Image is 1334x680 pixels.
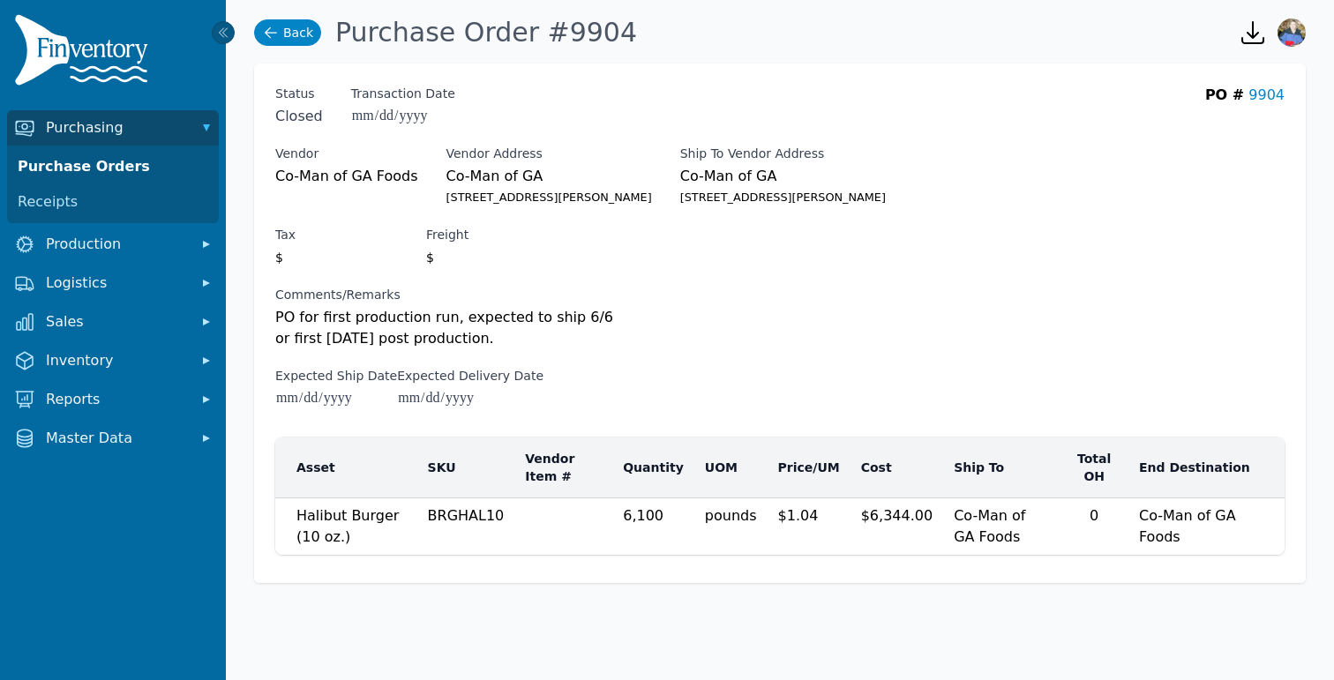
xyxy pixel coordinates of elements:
[1205,86,1244,103] span: PO #
[1248,86,1285,103] a: 9904
[11,184,215,220] a: Receipts
[275,367,397,385] label: Expected Ship Date
[1060,437,1128,498] th: Total OH
[7,265,219,301] button: Logistics
[296,507,399,545] span: Halibut Burger (10 oz.)
[275,247,285,268] span: $
[275,85,323,102] span: Status
[14,14,155,93] img: Finventory
[275,145,418,162] label: Vendor
[514,437,612,498] th: Vendor Item #
[46,428,187,449] span: Master Data
[1278,19,1306,47] img: Jennifer Keith
[426,247,436,268] span: $
[7,421,219,456] button: Master Data
[1139,507,1236,545] span: Co-Man of GA Foods
[275,307,614,349] p: PO for first production run, expected to ship 6/6 or first [DATE] post production.
[426,226,468,243] label: Freight
[46,311,187,333] span: Sales
[861,507,933,524] span: $6,344.00
[417,437,515,498] th: SKU
[46,117,187,138] span: Purchasing
[11,149,215,184] a: Purchase Orders
[275,166,418,187] span: Co-Man of GA Foods
[778,507,819,524] span: $1.04
[612,437,694,498] th: Quantity
[623,507,663,524] span: 6,100
[335,17,637,49] h1: Purchase Order #9904
[7,382,219,417] button: Reports
[943,437,1060,498] th: Ship To
[254,19,321,46] a: Back
[275,286,614,303] label: Comments/Remarks
[46,273,187,294] span: Logistics
[7,304,219,340] button: Sales
[46,350,187,371] span: Inventory
[46,234,187,255] span: Production
[275,226,296,243] label: Tax
[954,507,1025,545] span: Co-Man of GA Foods
[680,166,906,187] span: Co-Man of GA
[680,187,906,208] small: [STREET_ADDRESS][PERSON_NAME]
[351,85,455,102] label: Transaction Date
[7,227,219,262] button: Production
[851,437,943,498] th: Cost
[7,343,219,378] button: Inventory
[7,110,219,146] button: Purchasing
[446,166,652,187] span: Co-Man of GA
[446,145,652,162] label: Vendor Address
[1060,498,1128,556] td: 0
[1128,437,1263,498] th: End Destination
[275,437,417,498] th: Asset
[694,437,768,498] th: UOM
[705,505,757,527] span: pounds
[446,187,652,208] small: [STREET_ADDRESS][PERSON_NAME]
[768,437,851,498] th: Price/UM
[46,389,187,410] span: Reports
[680,145,906,162] label: Ship To Vendor Address
[417,498,515,556] td: BRGHAL10
[275,106,323,127] span: Closed
[397,367,543,385] label: Expected Delivery Date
